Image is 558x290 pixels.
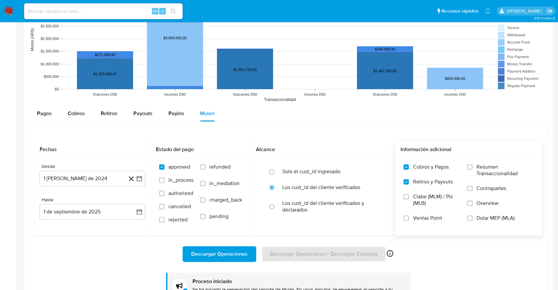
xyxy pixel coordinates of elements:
[166,7,180,16] button: search-icon
[546,8,553,15] a: Salir
[506,8,544,14] p: juan.tosini@mercadolibre.com
[485,8,491,14] a: Notificaciones
[161,8,163,14] span: s
[534,16,555,21] span: 3.157.1-hotfix-5
[24,7,183,16] input: Buscar usuario o caso...
[153,8,158,14] span: Alt
[441,8,478,15] span: Accesos rápidos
